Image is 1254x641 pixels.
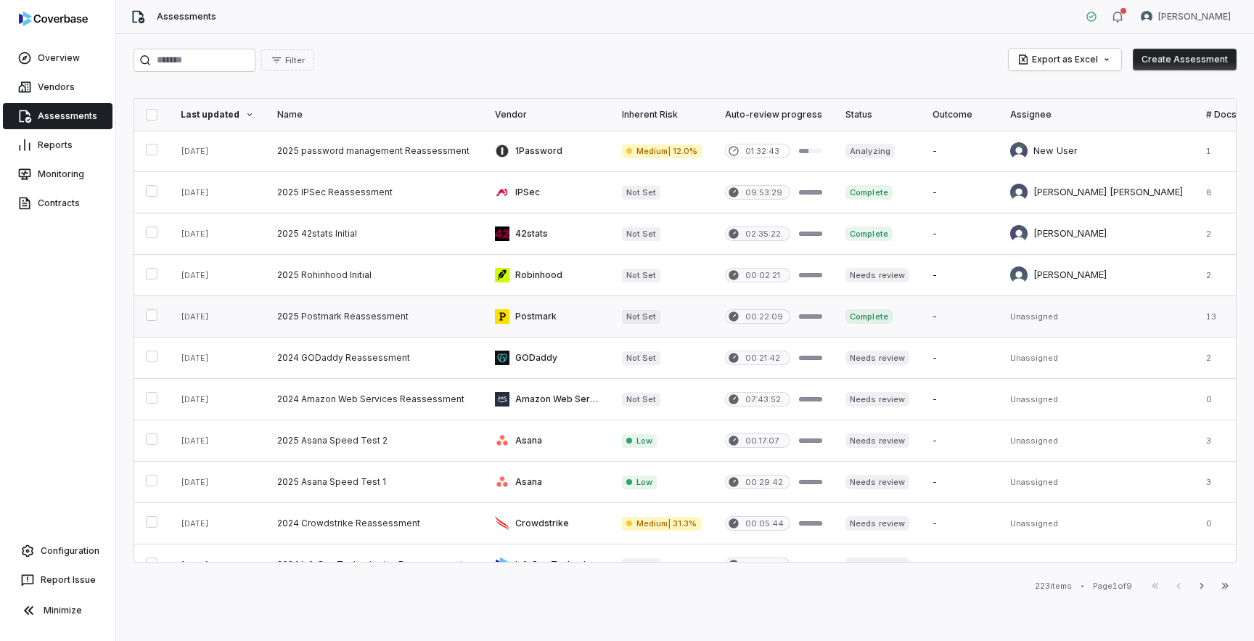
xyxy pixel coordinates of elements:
[921,544,999,586] td: -
[3,161,112,187] a: Monitoring
[921,172,999,213] td: -
[6,538,110,564] a: Configuration
[19,12,88,26] img: logo-D7KZi-bG.svg
[6,567,110,593] button: Report Issue
[3,74,112,100] a: Vendors
[1141,11,1152,23] img: Zi Chong Kao avatar
[1133,49,1237,70] button: Create Assessment
[1010,184,1028,201] img: Kuria Nganga avatar
[921,379,999,420] td: -
[1035,581,1072,592] div: 223 items
[921,296,999,338] td: -
[921,503,999,544] td: -
[1206,109,1237,121] div: # Docs
[921,420,999,462] td: -
[285,55,305,66] span: Filter
[1010,142,1028,160] img: New User avatar
[1010,225,1028,242] img: Amanda Pettenati avatar
[261,49,314,71] button: Filter
[3,103,112,129] a: Assessments
[1010,109,1183,121] div: Assignee
[1009,49,1121,70] button: Export as Excel
[277,109,472,121] div: Name
[181,109,254,121] div: Last updated
[622,109,702,121] div: Inherent Risk
[1010,266,1028,284] img: Lili Jiang avatar
[921,338,999,379] td: -
[6,596,110,625] button: Minimize
[3,45,112,71] a: Overview
[3,190,112,216] a: Contracts
[725,109,822,121] div: Auto-review progress
[1093,581,1132,592] div: Page 1 of 9
[845,109,909,121] div: Status
[495,109,599,121] div: Vendor
[1132,6,1239,28] button: Zi Chong Kao avatar[PERSON_NAME]
[1158,11,1231,23] span: [PERSON_NAME]
[921,131,999,172] td: -
[933,109,987,121] div: Outcome
[921,213,999,255] td: -
[921,462,999,503] td: -
[3,132,112,158] a: Reports
[157,11,216,23] span: Assessments
[1081,581,1084,591] div: •
[921,255,999,296] td: -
